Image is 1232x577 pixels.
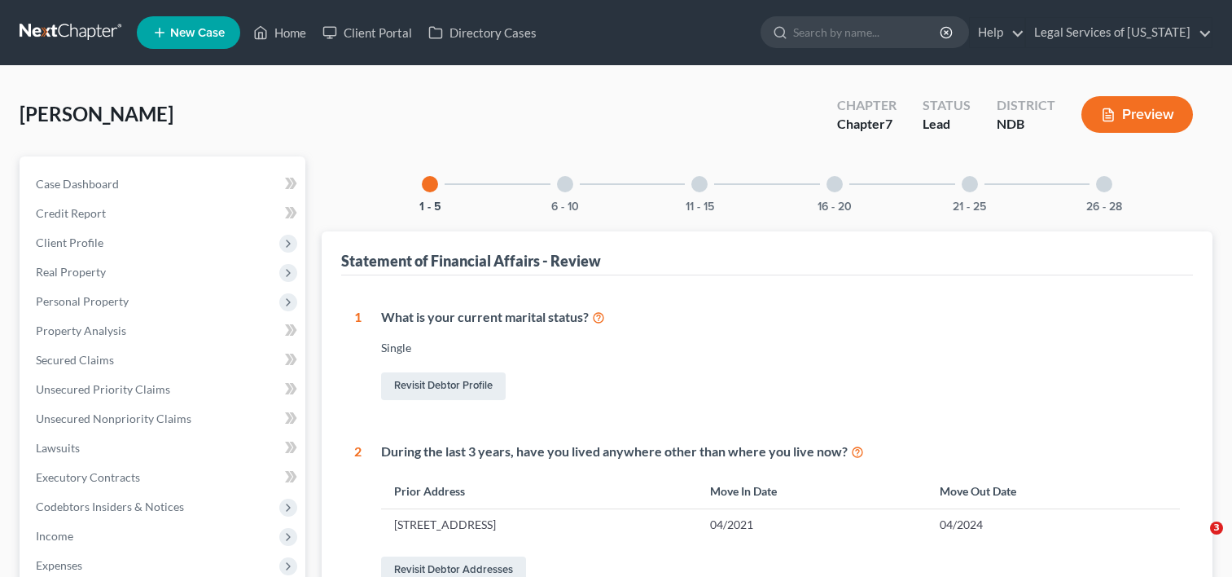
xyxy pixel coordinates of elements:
a: Unsecured Nonpriority Claims [23,404,305,434]
div: Chapter [837,115,897,134]
div: Statement of Financial Affairs - Review [341,251,601,271]
a: Executory Contracts [23,463,305,492]
a: Revisit Debtor Profile [381,372,506,400]
span: Real Property [36,265,106,279]
a: Secured Claims [23,346,305,375]
th: Move Out Date [927,473,1180,509]
div: During the last 3 years, have you lived anywhere other than where you live now? [381,443,1180,461]
span: New Case [170,27,225,39]
span: Credit Report [36,206,106,220]
button: 11 - 15 [686,201,714,213]
div: NDB [997,115,1055,134]
a: Directory Cases [420,18,545,47]
button: 1 - 5 [419,201,441,213]
span: Secured Claims [36,353,114,367]
button: 6 - 10 [551,201,579,213]
span: Income [36,529,73,543]
span: Property Analysis [36,324,126,337]
a: Property Analysis [23,316,305,346]
div: Status [923,96,971,115]
a: Home [245,18,314,47]
span: [PERSON_NAME] [20,102,173,126]
span: Client Profile [36,236,103,249]
button: Preview [1081,96,1193,133]
div: Lead [923,115,971,134]
th: Move In Date [697,473,927,509]
a: Case Dashboard [23,170,305,199]
div: 1 [354,308,362,403]
span: Expenses [36,558,82,572]
div: What is your current marital status? [381,308,1180,327]
th: Prior Address [381,473,697,509]
a: Unsecured Priority Claims [23,375,305,404]
span: 3 [1210,522,1223,535]
span: Unsecured Nonpriority Claims [36,412,191,425]
span: Lawsuits [36,441,80,455]
td: 04/2024 [927,509,1180,540]
button: 21 - 25 [953,201,986,213]
td: [STREET_ADDRESS] [381,509,697,540]
input: Search by name... [793,17,942,47]
a: Help [970,18,1024,47]
td: 04/2021 [697,509,927,540]
span: Case Dashboard [36,177,119,191]
a: Lawsuits [23,434,305,463]
a: Legal Services of [US_STATE] [1026,18,1212,47]
div: Single [381,340,1180,356]
a: Credit Report [23,199,305,228]
div: District [997,96,1055,115]
span: Executory Contracts [36,470,140,484]
button: 26 - 28 [1086,201,1122,213]
span: Codebtors Insiders & Notices [36,500,184,513]
span: 7 [885,116,892,131]
a: Client Portal [314,18,420,47]
div: Chapter [837,96,897,115]
span: Unsecured Priority Claims [36,382,170,396]
iframe: Intercom live chat [1177,522,1216,561]
span: Personal Property [36,294,129,308]
button: 16 - 20 [818,201,852,213]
